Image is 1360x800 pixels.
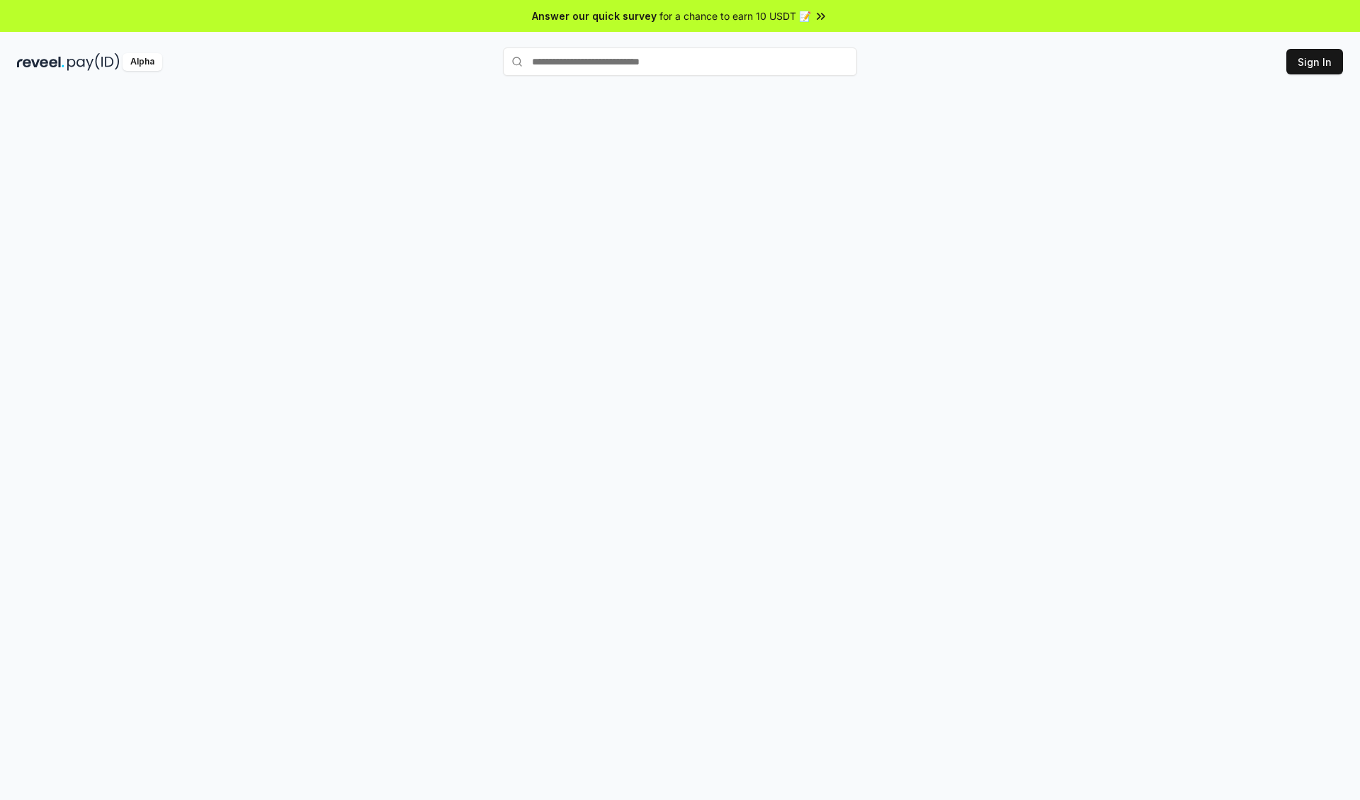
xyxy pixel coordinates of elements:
div: Alpha [123,53,162,71]
img: reveel_dark [17,53,64,71]
img: pay_id [67,53,120,71]
button: Sign In [1286,49,1343,74]
span: for a chance to earn 10 USDT 📝 [659,9,811,23]
span: Answer our quick survey [532,9,657,23]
